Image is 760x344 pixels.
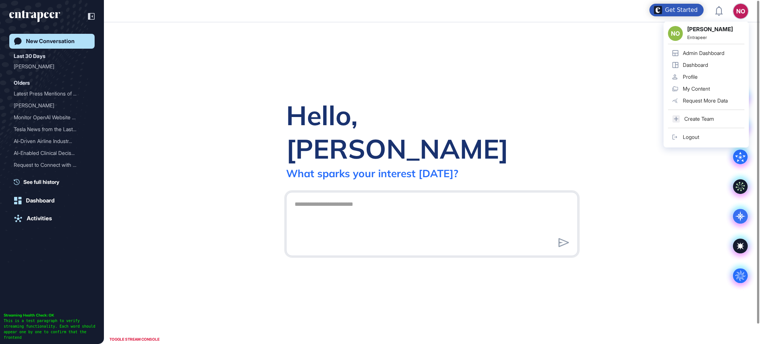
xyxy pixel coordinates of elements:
div: Latest Press Mentions of OpenAI [14,88,90,100]
div: What sparks your interest [DATE]? [286,167,458,180]
div: Get Started [665,6,698,14]
div: AI-Driven Airline Industry Updates [14,135,90,147]
div: Curie [14,61,90,72]
div: New Conversation [26,38,75,45]
a: Activities [9,211,95,226]
div: Activities [27,215,52,222]
div: [PERSON_NAME] [14,171,84,183]
span: See full history [23,178,59,186]
div: Monitor OpenAI Website Ac... [14,111,84,123]
div: Reese [14,100,90,111]
div: Monitor OpenAI Website Activity [14,111,90,123]
div: [PERSON_NAME] [14,100,84,111]
div: Dashboard [26,197,55,204]
a: New Conversation [9,34,95,49]
div: Hello, [PERSON_NAME] [286,98,578,165]
div: entrapeer-logo [9,10,60,22]
img: launcher-image-alternative-text [654,6,662,14]
div: Reese [14,171,90,183]
div: Request to Connect with C... [14,159,84,171]
div: TOGGLE STREAM CONSOLE [108,335,161,344]
div: AI-Enabled Clinical Decision Support Software for Infectious Disease Screening and AMR Program [14,147,90,159]
div: AI-Enabled Clinical Decis... [14,147,84,159]
div: Olders [14,78,30,87]
div: Request to Connect with Curie [14,159,90,171]
div: Open Get Started checklist [649,4,704,16]
a: See full history [14,178,95,186]
div: Last 30 Days [14,52,45,61]
div: Tesla News from the Last Two Weeks [14,123,90,135]
button: NO [733,4,748,19]
div: [PERSON_NAME] [14,61,84,72]
div: Latest Press Mentions of ... [14,88,84,100]
div: AI-Driven Airline Industr... [14,135,84,147]
div: Tesla News from the Last ... [14,123,84,135]
a: Dashboard [9,193,95,208]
